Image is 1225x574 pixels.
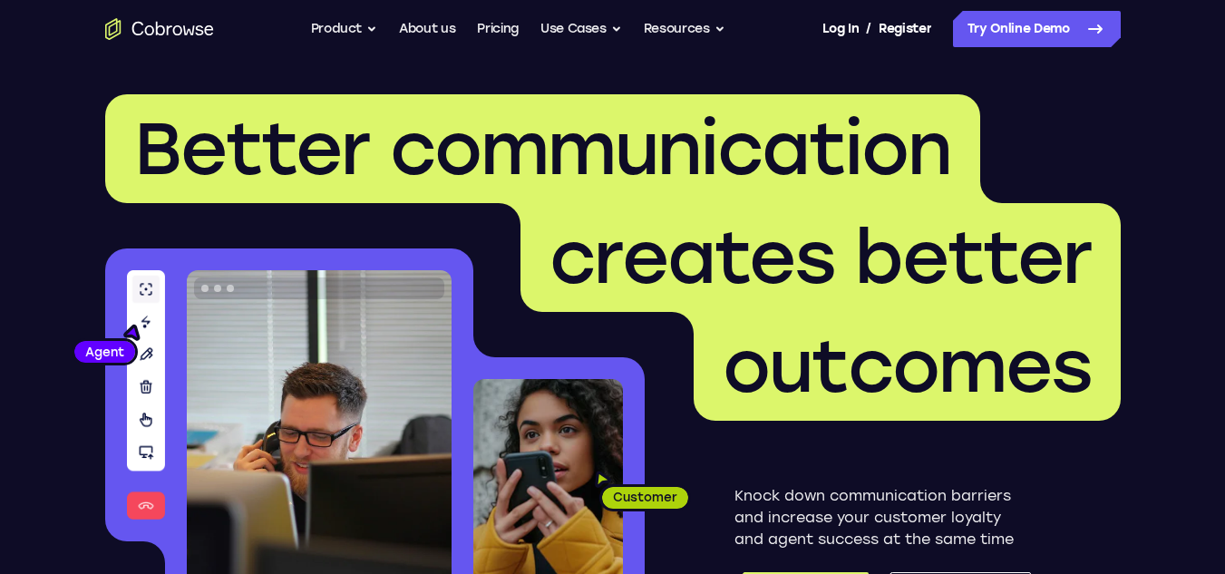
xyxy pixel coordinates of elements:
a: Pricing [477,11,519,47]
a: About us [399,11,455,47]
a: Try Online Demo [953,11,1121,47]
span: / [866,18,871,40]
a: Register [879,11,931,47]
p: Knock down communication barriers and increase your customer loyalty and agent success at the sam... [734,485,1031,550]
button: Resources [644,11,725,47]
button: Use Cases [540,11,622,47]
button: Product [311,11,378,47]
span: Better communication [134,105,951,192]
span: outcomes [723,323,1092,410]
a: Log In [822,11,859,47]
span: creates better [549,214,1092,301]
a: Go to the home page [105,18,214,40]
